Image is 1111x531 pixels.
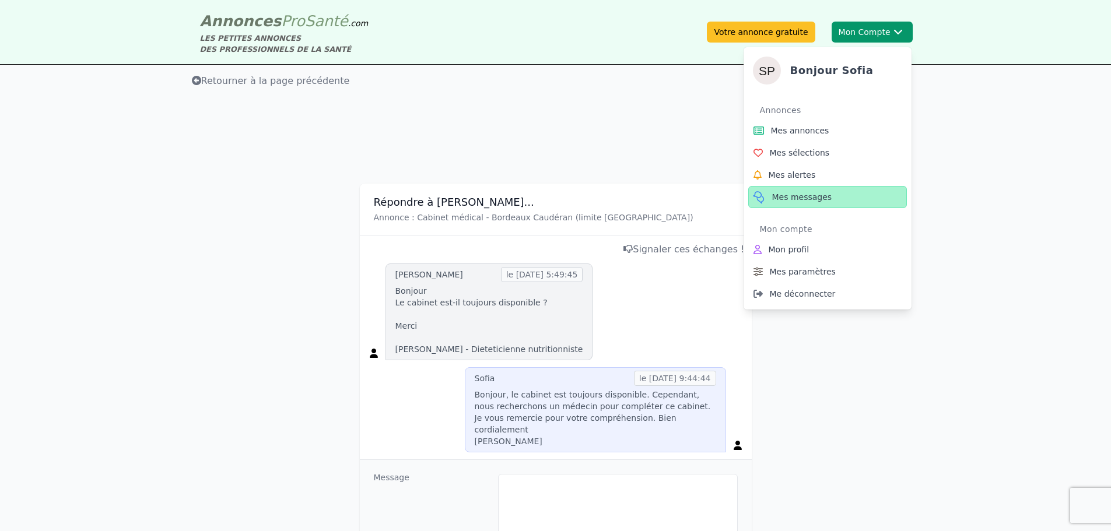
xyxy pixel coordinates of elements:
div: Sofia [475,372,495,384]
span: le [DATE] 5:49:45 [501,267,583,282]
div: Signaler ces échanges ! [367,242,745,256]
span: Annonces [200,12,282,30]
span: Mes sélections [770,147,830,159]
a: Votre annonce gratuite [707,22,815,43]
span: Mes messages [772,191,832,203]
div: Mon compte [760,220,907,238]
span: Me déconnecter [770,288,836,300]
i: Retourner à la liste [192,76,201,85]
a: Mes paramètres [748,261,907,283]
button: Mon CompteSofiaBonjour SofiaAnnoncesMes annoncesMes sélectionsMes alertesMes messagesMon compteMo... [832,22,913,43]
a: Mes messages [748,186,907,208]
div: Annonces [760,101,907,119]
h3: Répondre à [PERSON_NAME]... [374,195,738,209]
span: Retourner à la page précédente [192,75,350,86]
span: Mes paramètres [770,266,836,277]
div: [PERSON_NAME] [395,269,463,280]
span: le [DATE] 9:44:44 [634,371,716,386]
img: Sofia [753,57,781,85]
a: Mes sélections [748,142,907,164]
a: Mes alertes [748,164,907,186]
p: Bonjour, le cabinet est toujours disponible. Cependant, nous recherchons un médecin pour compléte... [475,389,716,447]
a: AnnoncesProSanté.com [200,12,369,30]
p: Bonjour Le cabinet est-il toujours disponible ? Merci [PERSON_NAME] - Dieteticienne nutritionniste [395,285,583,355]
span: .com [348,19,368,28]
a: Mon profil [748,238,907,261]
span: Santé [305,12,348,30]
a: Mes annonces [748,119,907,142]
span: Mes alertes [769,169,816,181]
p: Annonce : Cabinet médical - Bordeaux Caudéran (limite [GEOGRAPHIC_DATA]) [374,212,738,223]
span: Pro [281,12,305,30]
span: Mon profil [769,244,809,255]
span: Mes annonces [771,125,829,136]
h4: Bonjour Sofia [790,62,874,79]
a: Me déconnecter [748,283,907,305]
div: LES PETITES ANNONCES DES PROFESSIONNELS DE LA SANTÉ [200,33,369,55]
